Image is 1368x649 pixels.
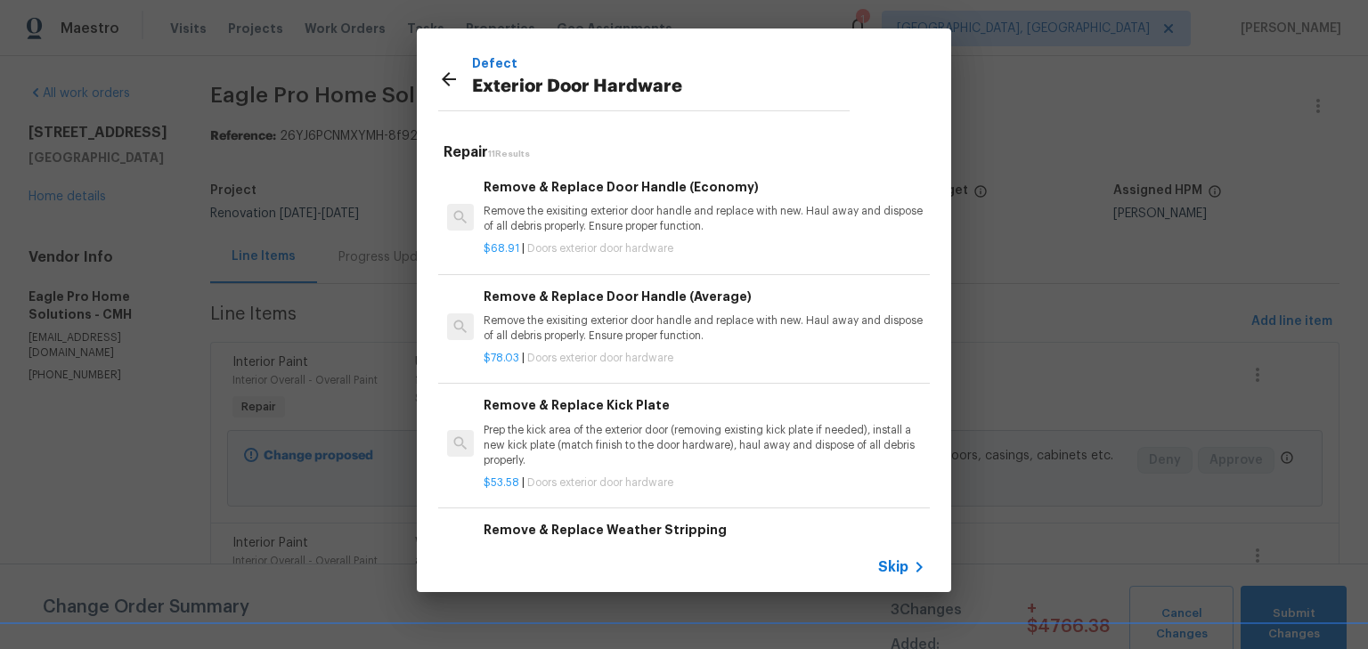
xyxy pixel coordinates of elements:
[484,287,925,306] h6: Remove & Replace Door Handle (Average)
[484,395,925,415] h6: Remove & Replace Kick Plate
[527,243,673,254] span: Doors exterior door hardware
[878,558,908,576] span: Skip
[484,477,519,488] span: $53.58
[484,243,519,254] span: $68.91
[484,520,925,539] h6: Remove & Replace Weather Stripping
[484,353,519,363] span: $78.03
[484,177,925,197] h6: Remove & Replace Door Handle (Economy)
[488,150,530,158] span: 11 Results
[484,204,925,234] p: Remove the exisiting exterior door handle and replace with new. Haul away and dispose of all debr...
[472,73,850,101] p: Exterior Door Hardware
[484,475,925,491] p: |
[484,423,925,468] p: Prep the kick area of the exterior door (removing existing kick plate if needed), install a new k...
[484,313,925,344] p: Remove the exisiting exterior door handle and replace with new. Haul away and dispose of all debr...
[527,477,673,488] span: Doors exterior door hardware
[527,353,673,363] span: Doors exterior door hardware
[472,53,850,73] p: Defect
[484,241,925,256] p: |
[444,143,930,162] h5: Repair
[484,351,925,366] p: |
